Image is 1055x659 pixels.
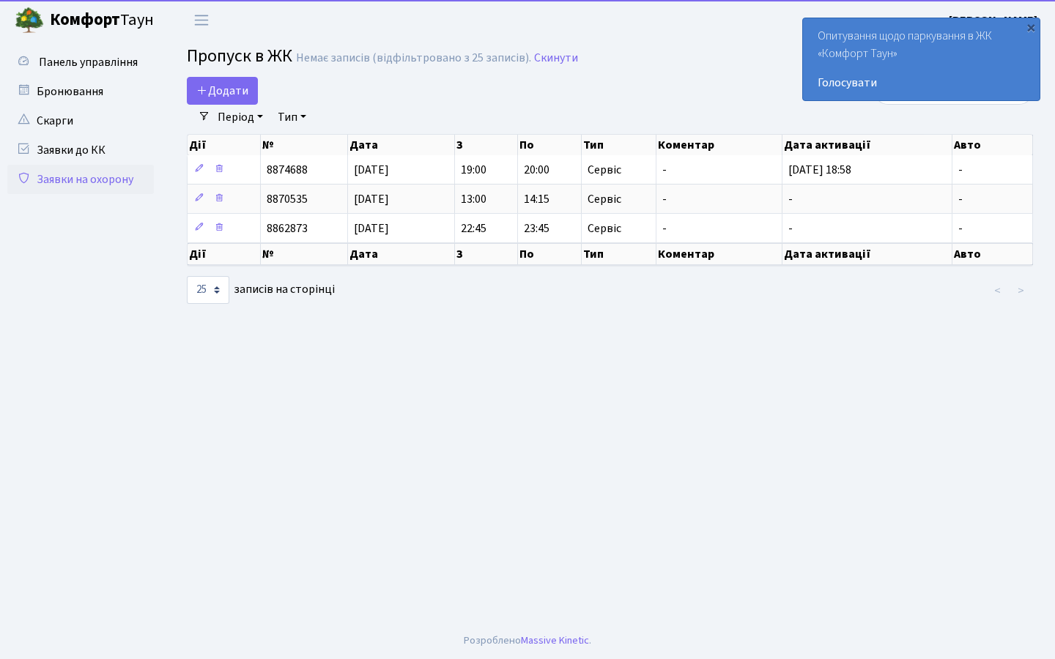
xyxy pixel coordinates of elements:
span: Сервіс [588,193,621,205]
select: записів на сторінці [187,276,229,304]
th: Коментар [656,135,782,155]
span: [DATE] [354,220,389,237]
a: [PERSON_NAME] [949,12,1037,29]
span: - [662,220,667,237]
a: Період [212,105,269,130]
div: Немає записів (відфільтровано з 25 записів). [296,51,531,65]
span: 22:45 [461,220,486,237]
span: 13:00 [461,191,486,207]
span: 19:00 [461,162,486,178]
span: [DATE] 18:58 [788,162,851,178]
span: Пропуск в ЖК [187,43,292,69]
span: 8870535 [267,191,308,207]
span: - [958,162,963,178]
span: - [662,162,667,178]
a: Massive Kinetic [521,633,589,648]
th: Дата активації [782,243,952,265]
span: - [788,191,793,207]
th: Дата [348,243,454,265]
span: - [788,220,793,237]
span: Сервіс [588,223,621,234]
a: Тип [272,105,312,130]
a: Голосувати [818,74,1025,92]
th: Коментар [656,243,782,265]
span: 23:45 [524,220,549,237]
a: Заявки на охорону [7,165,154,194]
div: Розроблено . [464,633,591,649]
label: записів на сторінці [187,276,335,304]
span: - [958,220,963,237]
span: 8862873 [267,220,308,237]
th: Дата активації [782,135,952,155]
a: Скарги [7,106,154,135]
div: × [1023,20,1038,34]
th: Авто [952,135,1033,155]
th: Дата [348,135,454,155]
span: Таун [50,8,154,33]
span: 14:15 [524,191,549,207]
a: Додати [187,77,258,105]
th: Авто [952,243,1033,265]
span: [DATE] [354,191,389,207]
th: З [455,135,519,155]
a: Панель управління [7,48,154,77]
span: Панель управління [39,54,138,70]
th: № [261,135,348,155]
th: По [518,135,582,155]
th: Тип [582,135,656,155]
span: 20:00 [524,162,549,178]
div: Опитування щодо паркування в ЖК «Комфорт Таун» [803,18,1040,100]
span: Додати [196,83,248,99]
th: З [455,243,519,265]
span: [DATE] [354,162,389,178]
button: Переключити навігацію [183,8,220,32]
a: Бронювання [7,77,154,106]
th: По [518,243,582,265]
span: 8874688 [267,162,308,178]
a: Заявки до КК [7,135,154,165]
span: - [958,191,963,207]
th: Тип [582,243,656,265]
a: Скинути [534,51,578,65]
span: Сервіс [588,164,621,176]
th: Дії [188,135,261,155]
th: Дії [188,243,261,265]
img: logo.png [15,6,44,35]
b: Комфорт [50,8,120,31]
span: - [662,191,667,207]
th: № [261,243,348,265]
